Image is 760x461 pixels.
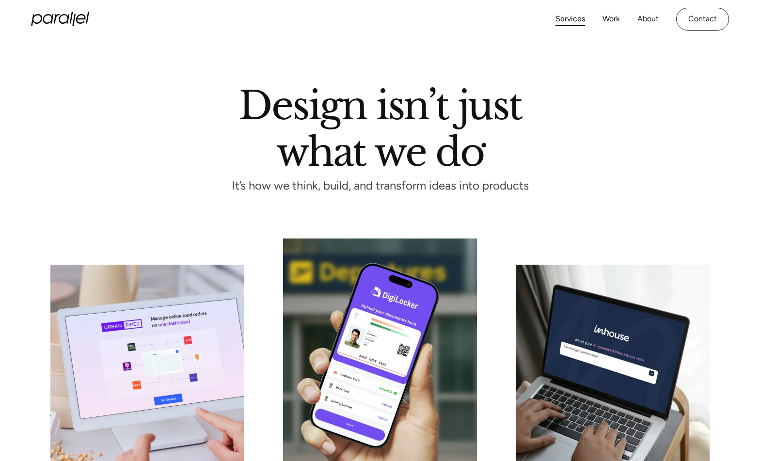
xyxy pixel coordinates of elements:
a: About [637,12,659,26]
a: Services [555,12,585,26]
h1: Design isn’t just what we do [238,87,522,166]
a: home [31,12,89,26]
a: Work [602,12,620,26]
p: It’s how we think, build, and transform ideas into products [214,182,546,190]
a: Contact [676,8,729,31]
